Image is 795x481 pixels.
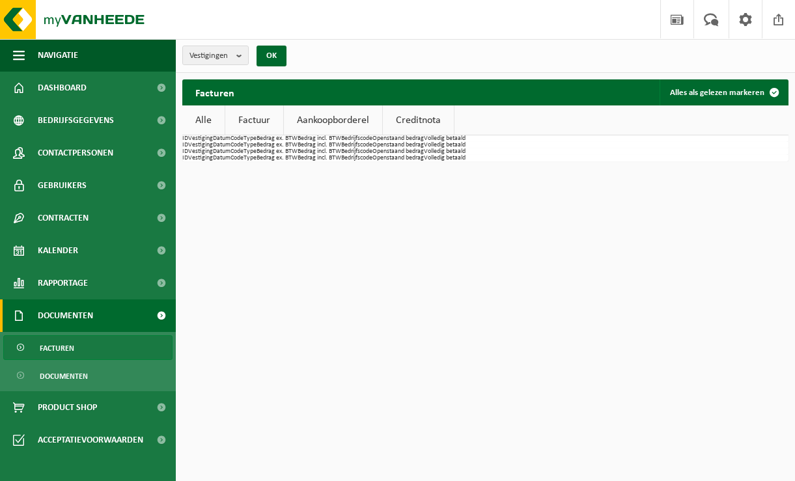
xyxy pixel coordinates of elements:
th: Openstaand bedrag [372,135,424,142]
a: Documenten [3,363,173,388]
th: Vestiging [188,155,213,161]
th: Vestiging [188,148,213,155]
button: Alles als gelezen markeren [660,79,787,105]
th: Datum [213,142,230,148]
th: Bedrijfscode [341,135,372,142]
th: Datum [213,135,230,142]
span: Documenten [38,299,93,332]
th: ID [182,135,188,142]
button: OK [257,46,286,66]
a: Facturen [3,335,173,360]
th: ID [182,142,188,148]
th: Bedrag ex. BTW [257,142,298,148]
th: Datum [213,148,230,155]
th: Bedrag ex. BTW [257,135,298,142]
span: Gebruikers [38,169,87,202]
h2: Facturen [182,79,247,105]
th: Bedrag incl. BTW [298,142,341,148]
span: Facturen [40,336,74,361]
th: ID [182,155,188,161]
th: Type [244,135,257,142]
span: Product Shop [38,391,97,424]
th: Vestiging [188,142,213,148]
th: Code [230,155,244,161]
th: Bedrag ex. BTW [257,155,298,161]
th: Volledig betaald [424,148,466,155]
span: Acceptatievoorwaarden [38,424,143,456]
th: Code [230,135,244,142]
th: Bedrag incl. BTW [298,148,341,155]
th: Openstaand bedrag [372,155,424,161]
span: Bedrijfsgegevens [38,104,114,137]
a: Creditnota [383,105,454,135]
a: Alle [182,105,225,135]
th: Datum [213,155,230,161]
th: Openstaand bedrag [372,148,424,155]
th: Volledig betaald [424,135,466,142]
th: Type [244,155,257,161]
a: Factuur [225,105,283,135]
span: Rapportage [38,267,88,299]
th: Type [244,148,257,155]
th: Volledig betaald [424,155,466,161]
th: Code [230,148,244,155]
button: Vestigingen [182,46,249,65]
th: Volledig betaald [424,142,466,148]
span: Navigatie [38,39,78,72]
th: Bedrijfscode [341,142,372,148]
span: Kalender [38,234,78,267]
span: Vestigingen [189,46,231,66]
span: Contracten [38,202,89,234]
span: Documenten [40,364,88,389]
th: Bedrijfscode [341,155,372,161]
span: Contactpersonen [38,137,113,169]
th: Bedrag ex. BTW [257,148,298,155]
th: Openstaand bedrag [372,142,424,148]
th: Type [244,142,257,148]
a: Aankoopborderel [284,105,382,135]
th: Bedrag incl. BTW [298,155,341,161]
th: Bedrag incl. BTW [298,135,341,142]
span: Dashboard [38,72,87,104]
th: Bedrijfscode [341,148,372,155]
th: Code [230,142,244,148]
th: ID [182,148,188,155]
th: Vestiging [188,135,213,142]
